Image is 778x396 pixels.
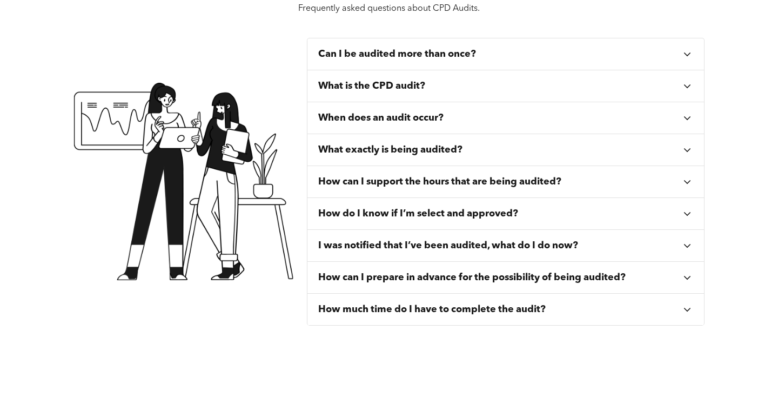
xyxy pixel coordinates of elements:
[318,240,578,252] h3: I was notified that I’ve been audited, what do I do now?
[318,176,561,188] h3: How can I support the hours that are being audited?
[318,80,425,92] h3: What is the CPD audit?
[318,303,546,315] h3: How much time do I have to complete the audit?
[73,83,294,280] img: Two women are standing next to each other looking at a laptop.
[298,4,480,13] span: Frequently asked questions about CPD Audits.
[318,144,462,156] h3: What exactly is being audited?
[318,208,518,220] h3: How do I know if I’m select and approved?
[318,112,444,124] h3: When does an audit occur?
[318,48,476,60] h3: Can I be audited more than once?
[318,272,626,283] h3: How can I prepare in advance for the possibility of being audited?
